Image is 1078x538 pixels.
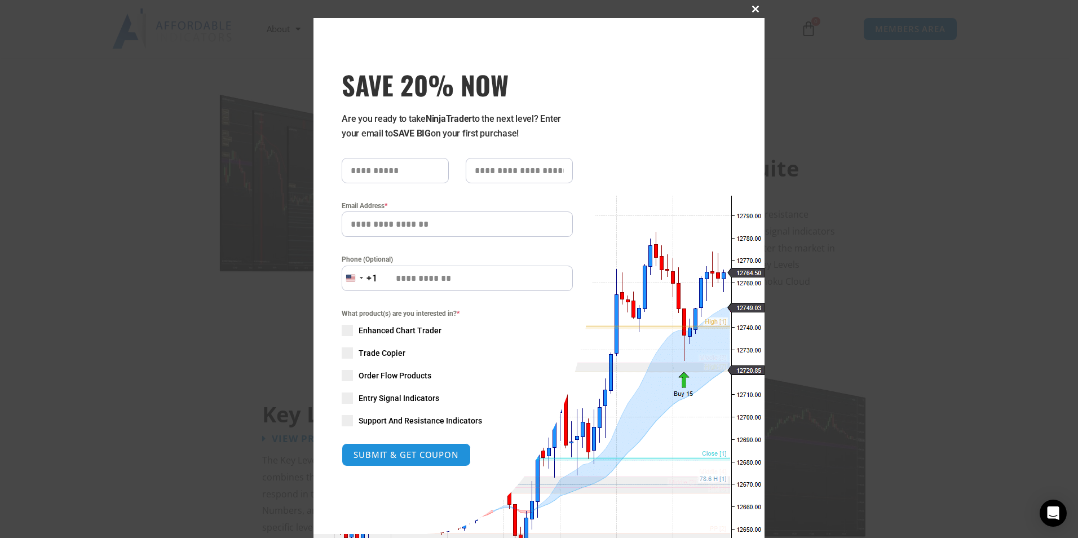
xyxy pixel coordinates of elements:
strong: SAVE BIG [393,128,431,139]
span: What product(s) are you interested in? [342,308,573,319]
strong: NinjaTrader [426,113,472,124]
label: Email Address [342,200,573,211]
h3: SAVE 20% NOW [342,69,573,100]
label: Order Flow Products [342,370,573,381]
button: SUBMIT & GET COUPON [342,443,471,466]
span: Order Flow Products [359,370,431,381]
div: Open Intercom Messenger [1040,500,1067,527]
span: Entry Signal Indicators [359,393,439,404]
span: Support And Resistance Indicators [359,415,482,426]
label: Trade Copier [342,347,573,359]
label: Phone (Optional) [342,254,573,265]
label: Entry Signal Indicators [342,393,573,404]
button: Selected country [342,266,378,291]
label: Enhanced Chart Trader [342,325,573,336]
span: Trade Copier [359,347,405,359]
div: +1 [366,271,378,286]
label: Support And Resistance Indicators [342,415,573,426]
p: Are you ready to take to the next level? Enter your email to on your first purchase! [342,112,573,141]
span: Enhanced Chart Trader [359,325,441,336]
